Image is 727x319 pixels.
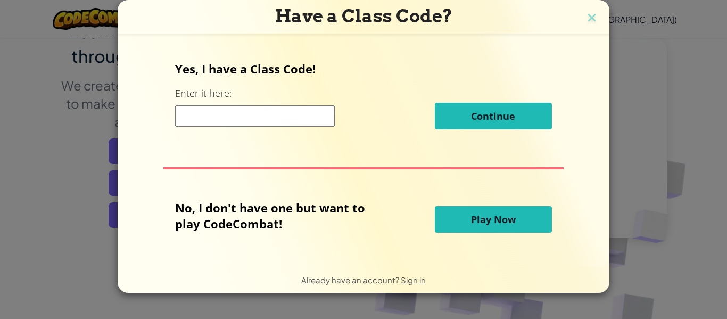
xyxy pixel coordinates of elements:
img: close icon [585,11,599,27]
p: No, I don't have one but want to play CodeCombat! [175,200,381,232]
span: Have a Class Code? [275,5,452,27]
span: Continue [471,110,515,122]
span: Already have an account? [301,275,401,285]
label: Enter it here: [175,87,232,100]
button: Continue [435,103,552,129]
p: Yes, I have a Class Code! [175,61,551,77]
a: Sign in [401,275,426,285]
span: Play Now [471,213,516,226]
button: Play Now [435,206,552,233]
